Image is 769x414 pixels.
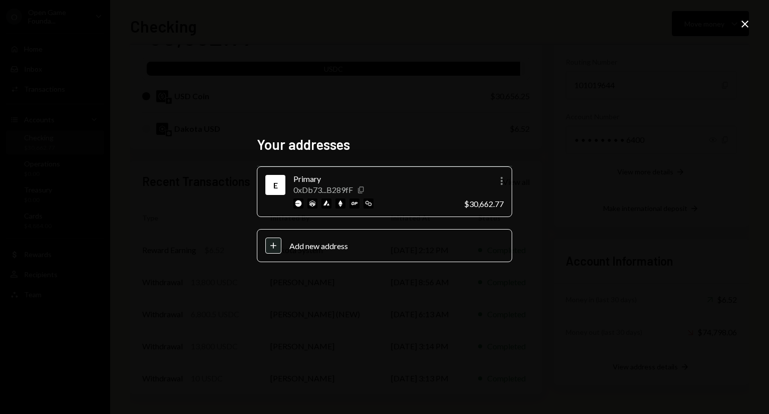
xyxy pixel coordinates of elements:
img: optimism-mainnet [349,198,359,209]
img: polygon-mainnet [363,198,373,209]
img: ethereum-mainnet [335,198,345,209]
img: avalanche-mainnet [321,198,331,209]
div: $30,662.77 [464,199,504,209]
div: 0xDb73...B289fF [293,185,353,194]
div: Add new address [289,241,504,251]
button: Add new address [257,229,512,262]
img: base-mainnet [293,198,303,209]
div: Ethereum [267,177,283,193]
img: arbitrum-mainnet [307,198,317,209]
div: Primary [293,173,456,185]
h2: Your addresses [257,135,512,154]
